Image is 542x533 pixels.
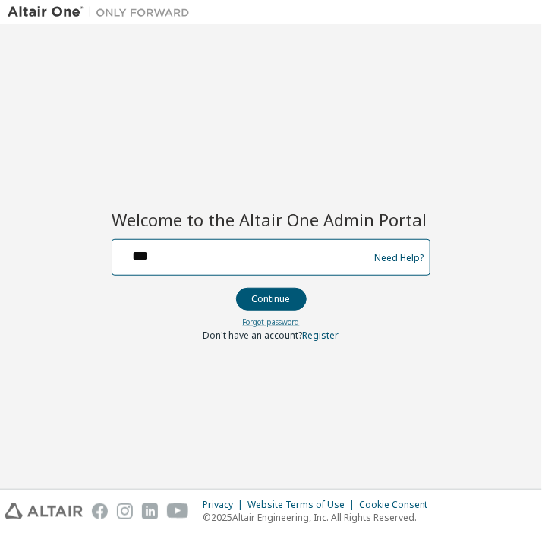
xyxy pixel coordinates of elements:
img: linkedin.svg [142,503,158,519]
img: altair_logo.svg [5,503,83,519]
h2: Welcome to the Altair One Admin Portal [112,209,430,230]
a: Need Help? [374,257,424,258]
p: © 2025 Altair Engineering, Inc. All Rights Reserved. [203,511,437,524]
a: Register [303,329,339,342]
div: Cookie Consent [359,499,437,511]
img: Altair One [8,5,197,20]
div: Website Terms of Use [247,499,359,511]
img: instagram.svg [117,503,133,519]
div: Privacy [203,499,247,511]
button: Continue [236,288,307,311]
img: facebook.svg [92,503,108,519]
img: youtube.svg [167,503,189,519]
span: Don't have an account? [203,329,303,342]
a: Forgot password [243,317,300,327]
